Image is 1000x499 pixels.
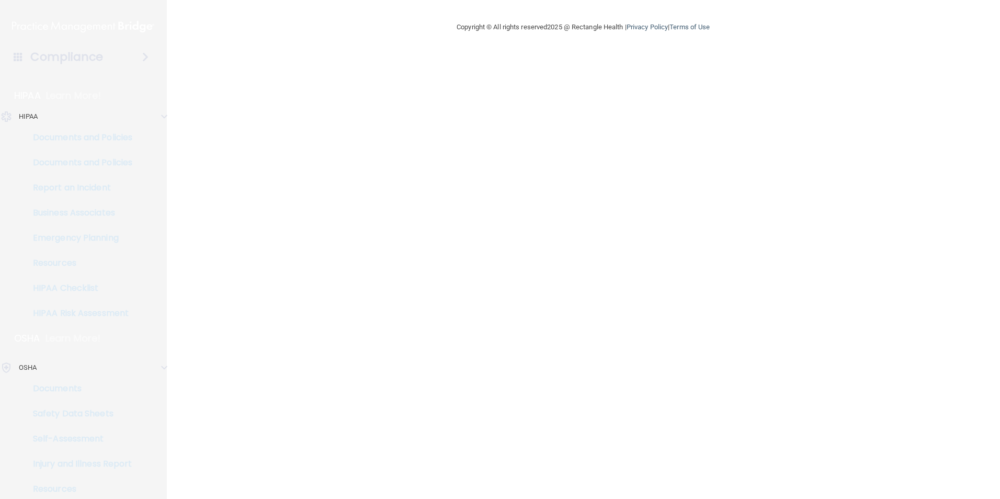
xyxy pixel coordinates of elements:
[19,110,38,123] p: HIPAA
[7,409,150,419] p: Safety Data Sheets
[12,16,154,37] img: PMB logo
[7,183,150,193] p: Report an Incident
[14,332,40,345] p: OSHA
[30,50,103,64] h4: Compliance
[46,332,101,345] p: Learn More!
[7,484,150,494] p: Resources
[7,383,150,394] p: Documents
[7,157,150,168] p: Documents and Policies
[7,283,150,293] p: HIPAA Checklist
[392,10,774,44] div: Copyright © All rights reserved 2025 @ Rectangle Health | |
[46,89,101,102] p: Learn More!
[627,23,668,31] a: Privacy Policy
[669,23,710,31] a: Terms of Use
[7,258,150,268] p: Resources
[7,308,150,319] p: HIPAA Risk Assessment
[14,89,41,102] p: HIPAA
[7,434,150,444] p: Self-Assessment
[7,233,150,243] p: Emergency Planning
[7,459,150,469] p: Injury and Illness Report
[7,208,150,218] p: Business Associates
[19,361,37,374] p: OSHA
[7,132,150,143] p: Documents and Policies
